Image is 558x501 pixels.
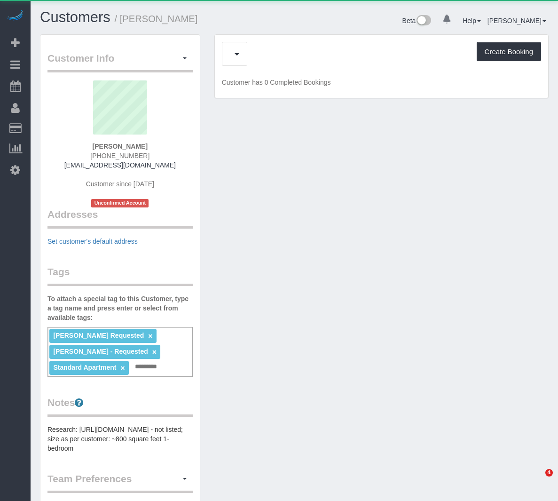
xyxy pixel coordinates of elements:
legend: Notes [47,396,193,417]
label: To attach a special tag to this Customer, type a tag name and press enter or select from availabl... [47,294,193,322]
span: [PERSON_NAME] Requested [53,332,144,339]
legend: Customer Info [47,51,193,72]
span: 4 [545,469,553,477]
a: × [120,364,125,372]
a: × [152,348,157,356]
iframe: Intercom live chat [526,469,549,492]
span: [PHONE_NUMBER] [90,152,149,159]
legend: Tags [47,265,193,286]
a: [EMAIL_ADDRESS][DOMAIN_NAME] [64,161,176,169]
button: Create Booking [477,42,541,62]
span: Customer since [DATE] [86,180,154,188]
pre: Research: [URL][DOMAIN_NAME] - not listed; size as per customer: ~800 square feet 1-bedroom [47,425,193,453]
img: Automaid Logo [6,9,24,23]
a: Set customer's default address [47,238,138,245]
span: [PERSON_NAME] - Requested [53,348,148,355]
a: Customers [40,9,110,25]
small: / [PERSON_NAME] [115,14,198,24]
span: Unconfirmed Account [91,199,149,207]
img: New interface [416,15,431,27]
strong: [PERSON_NAME] [93,143,148,150]
a: × [148,332,152,340]
a: Beta [402,17,432,24]
span: Standard Apartment [53,364,116,371]
a: [PERSON_NAME] [487,17,546,24]
legend: Team Preferences [47,472,193,493]
a: Help [463,17,481,24]
p: Customer has 0 Completed Bookings [222,78,541,87]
